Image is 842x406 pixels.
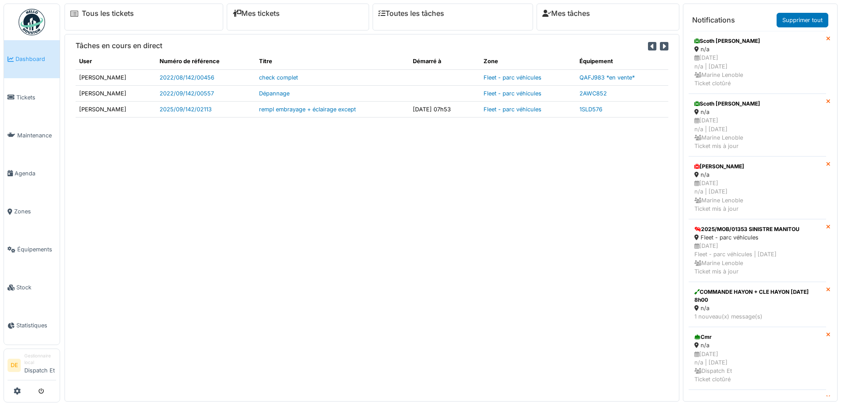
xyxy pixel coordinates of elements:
[4,231,60,269] a: Équipements
[15,169,56,178] span: Agenda
[694,312,820,321] div: 1 nouveau(x) message(s)
[689,282,826,327] a: COMMANDE HAYON + CLE HAYON [DATE] 8h00 n/a 1 nouveau(x) message(s)
[694,396,820,404] div: Cmr
[76,42,162,50] h6: Tâches en cours en direct
[579,90,607,97] a: 2AWC852
[694,304,820,312] div: n/a
[4,193,60,231] a: Zones
[694,341,820,349] div: n/a
[694,350,820,384] div: [DATE] n/a | [DATE] Dispatch Et Ticket clotûré
[542,9,590,18] a: Mes tâches
[232,9,280,18] a: Mes tickets
[76,101,156,117] td: [PERSON_NAME]
[689,219,826,282] a: 2025/MOB/01353 SINISTRE MANITOU Fleet - parc véhicules [DATE]Fleet - parc véhicules | [DATE] Mari...
[4,307,60,345] a: Statistiques
[259,74,298,81] a: check complet
[16,321,56,330] span: Statistiques
[15,55,56,63] span: Dashboard
[14,207,56,216] span: Zones
[694,233,820,242] div: Fleet - parc véhicules
[692,16,735,24] h6: Notifications
[17,245,56,254] span: Équipements
[694,179,820,213] div: [DATE] n/a | [DATE] Marine Lenoble Ticket mis à jour
[24,353,56,366] div: Gestionnaire local
[409,53,480,69] th: Démarré à
[689,94,826,156] a: Scoth [PERSON_NAME] n/a [DATE]n/a | [DATE] Marine LenobleTicket mis à jour
[694,100,820,108] div: Scoth [PERSON_NAME]
[8,359,21,372] li: DE
[689,156,826,219] a: [PERSON_NAME] n/a [DATE]n/a | [DATE] Marine LenobleTicket mis à jour
[409,101,480,117] td: [DATE] 07h53
[694,333,820,341] div: Cmr
[694,163,820,171] div: [PERSON_NAME]
[694,108,820,116] div: n/a
[694,242,820,276] div: [DATE] Fleet - parc véhicules | [DATE] Marine Lenoble Ticket mis à jour
[156,53,255,69] th: Numéro de référence
[160,74,214,81] a: 2022/08/142/00456
[576,53,668,69] th: Équipement
[17,131,56,140] span: Maintenance
[4,116,60,154] a: Maintenance
[689,327,826,390] a: Cmr n/a [DATE]n/a | [DATE] Dispatch EtTicket clotûré
[484,106,541,113] a: Fleet - parc véhicules
[689,31,826,94] a: Scoth [PERSON_NAME] n/a [DATE]n/a | [DATE] Marine LenobleTicket clotûré
[694,171,820,179] div: n/a
[259,106,356,113] a: rempl embrayage + éclairage except
[4,154,60,192] a: Agenda
[8,353,56,380] a: DE Gestionnaire localDispatch Et
[76,69,156,85] td: [PERSON_NAME]
[480,53,576,69] th: Zone
[694,45,820,53] div: n/a
[82,9,134,18] a: Tous les tickets
[160,90,214,97] a: 2022/09/142/00557
[579,106,602,113] a: 1SLD576
[777,13,828,27] a: Supprimer tout
[259,90,290,97] a: Dépannage
[79,58,92,65] span: translation missing: fr.shared.user
[579,74,635,81] a: QAFJ983 *en vente*
[694,53,820,87] div: [DATE] n/a | [DATE] Marine Lenoble Ticket clotûré
[694,225,820,233] div: 2025/MOB/01353 SINISTRE MANITOU
[378,9,444,18] a: Toutes les tâches
[4,78,60,116] a: Tickets
[484,90,541,97] a: Fleet - parc véhicules
[694,288,820,304] div: COMMANDE HAYON + CLE HAYON [DATE] 8h00
[160,106,212,113] a: 2025/09/142/02113
[694,37,820,45] div: Scoth [PERSON_NAME]
[4,40,60,78] a: Dashboard
[24,353,56,378] li: Dispatch Et
[16,93,56,102] span: Tickets
[19,9,45,35] img: Badge_color-CXgf-gQk.svg
[16,283,56,292] span: Stock
[76,85,156,101] td: [PERSON_NAME]
[484,74,541,81] a: Fleet - parc véhicules
[255,53,409,69] th: Titre
[4,269,60,307] a: Stock
[694,116,820,150] div: [DATE] n/a | [DATE] Marine Lenoble Ticket mis à jour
